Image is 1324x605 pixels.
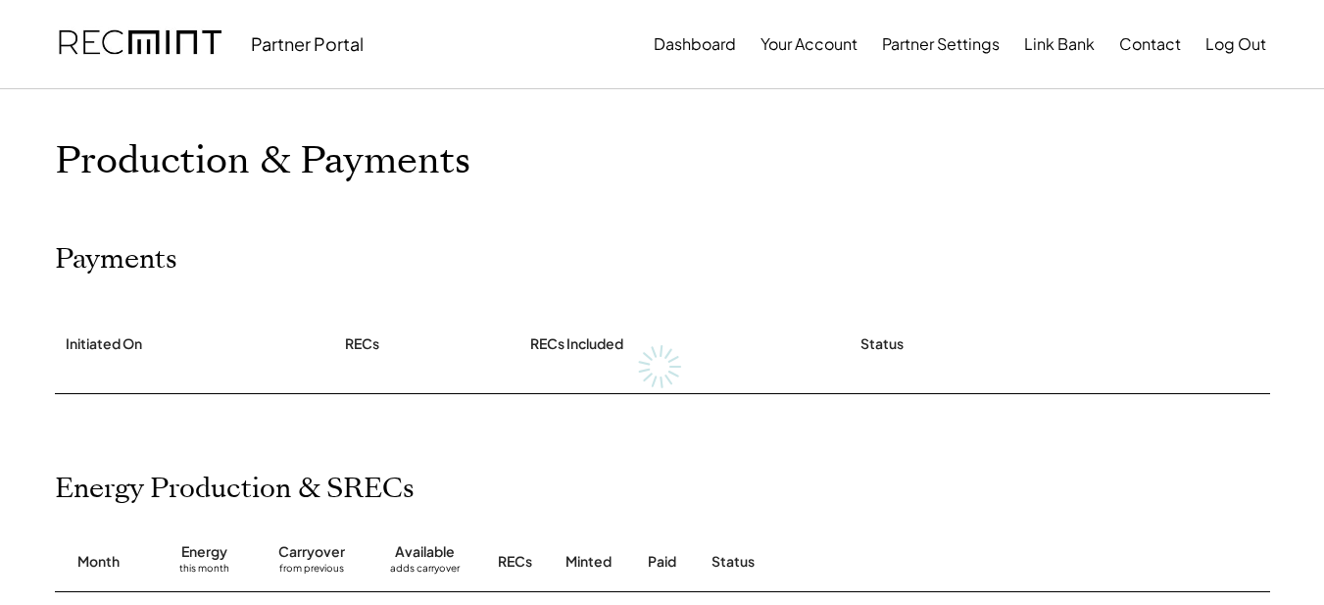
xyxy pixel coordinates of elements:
div: Partner Portal [251,32,364,55]
div: Available [395,542,455,562]
div: Minted [565,552,612,572]
button: Dashboard [654,25,736,64]
button: Contact [1119,25,1181,64]
div: RECs [498,552,532,572]
div: Carryover [278,542,345,562]
div: Status [711,552,1045,572]
img: recmint-logotype%403x.png [59,11,221,77]
button: Partner Settings [882,25,1000,64]
h2: Energy Production & SRECs [55,473,415,506]
div: Month [77,552,120,572]
button: Log Out [1205,25,1266,64]
div: from previous [279,562,344,581]
div: this month [179,562,229,581]
div: Paid [648,552,676,572]
div: RECs Included [530,334,623,354]
h1: Production & Payments [55,138,1270,184]
h2: Payments [55,243,177,277]
button: Link Bank [1024,25,1095,64]
div: Energy [181,542,227,562]
div: RECs [345,334,379,354]
div: Status [860,334,904,354]
button: Your Account [760,25,858,64]
div: Initiated On [66,334,142,354]
div: adds carryover [390,562,460,581]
